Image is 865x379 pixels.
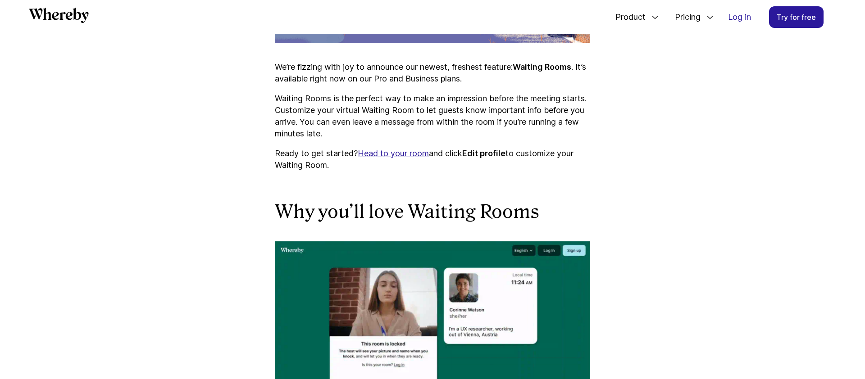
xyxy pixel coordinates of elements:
p: Waiting Rooms is the perfect way to make an impression before the meeting starts. Customize your ... [275,93,590,140]
p: Ready to get started? and click to customize your Waiting Room. [275,148,590,171]
strong: Waiting Rooms [513,62,571,72]
a: Log in [721,7,758,27]
h2: Why you’ll love Waiting Rooms [275,200,590,223]
strong: Edit profile [462,149,505,158]
svg: Whereby [29,8,89,23]
a: Head to your room [358,149,429,158]
span: Product [606,2,648,32]
span: Pricing [666,2,703,32]
a: Whereby [29,8,89,26]
a: Try for free [769,6,824,28]
p: We’re fizzing with joy to announce our newest, freshest feature: . It’s available right now on ou... [275,61,590,85]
